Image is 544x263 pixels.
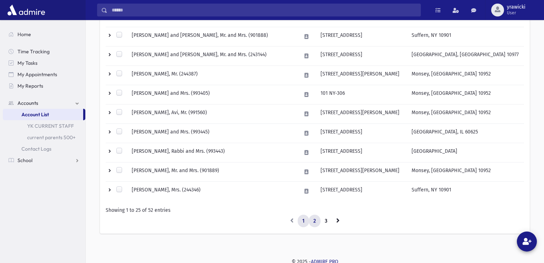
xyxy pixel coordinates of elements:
[316,181,407,201] td: [STREET_ADDRESS]
[316,162,407,181] td: [STREET_ADDRESS][PERSON_NAME]
[3,155,85,166] a: School
[17,31,31,38] span: Home
[320,215,332,228] a: 3
[17,60,37,66] span: My Tasks
[3,46,85,57] a: Time Tracking
[316,123,407,143] td: [STREET_ADDRESS]
[3,143,85,155] a: Contact Logs
[17,48,50,55] span: Time Tracking
[507,4,525,10] span: yrawicki
[407,181,524,201] td: Suffern, NY 10901
[316,104,407,123] td: [STREET_ADDRESS][PERSON_NAME]
[407,162,524,181] td: Monsey, [GEOGRAPHIC_DATA] 10952
[507,10,525,16] span: User
[107,4,420,16] input: Search
[407,104,524,123] td: Monsey, [GEOGRAPHIC_DATA] 10952
[316,65,407,85] td: [STREET_ADDRESS][PERSON_NAME]
[17,83,43,89] span: My Reports
[127,85,297,104] td: [PERSON_NAME] and Mrs. (993405)
[407,46,524,65] td: [GEOGRAPHIC_DATA], [GEOGRAPHIC_DATA] 10977
[17,71,57,78] span: My Appointments
[21,111,49,118] span: Account List
[3,29,85,40] a: Home
[127,143,297,162] td: [PERSON_NAME], Rabbi and Mrs. (993443)
[316,143,407,162] td: [STREET_ADDRESS]
[127,27,297,46] td: [PERSON_NAME] and [PERSON_NAME], Mr. and Mrs. (901888)
[3,132,85,143] a: current parents 500+
[127,65,297,85] td: [PERSON_NAME], Mr. (244387)
[407,27,524,46] td: Suffern, NY 10901
[3,120,85,132] a: YK CURRENT STAFF
[127,181,297,201] td: [PERSON_NAME], Mrs. (244346)
[3,97,85,109] a: Accounts
[407,65,524,85] td: Monsey, [GEOGRAPHIC_DATA] 10952
[3,69,85,80] a: My Appointments
[3,57,85,69] a: My Tasks
[3,80,85,92] a: My Reports
[106,206,524,214] div: Showing 1 to 25 of 52 entries
[6,3,47,17] img: AdmirePro
[407,123,524,143] td: [GEOGRAPHIC_DATA], IL 60625
[407,143,524,162] td: [GEOGRAPHIC_DATA]
[17,157,32,164] span: School
[316,27,407,46] td: [STREET_ADDRESS]
[316,85,407,104] td: 101 NY-306
[127,123,297,143] td: [PERSON_NAME] and Mrs. (993445)
[17,100,38,106] span: Accounts
[309,215,321,228] a: 2
[407,85,524,104] td: Monsey, [GEOGRAPHIC_DATA] 10952
[127,46,297,65] td: [PERSON_NAME] and [PERSON_NAME], Mr. and Mrs. (243144)
[127,162,297,181] td: [PERSON_NAME], Mr. and Mrs. (901889)
[21,146,51,152] span: Contact Logs
[3,109,83,120] a: Account List
[127,104,297,123] td: [PERSON_NAME], Avi, Mr. (991560)
[298,215,309,228] a: 1
[316,46,407,65] td: [STREET_ADDRESS]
